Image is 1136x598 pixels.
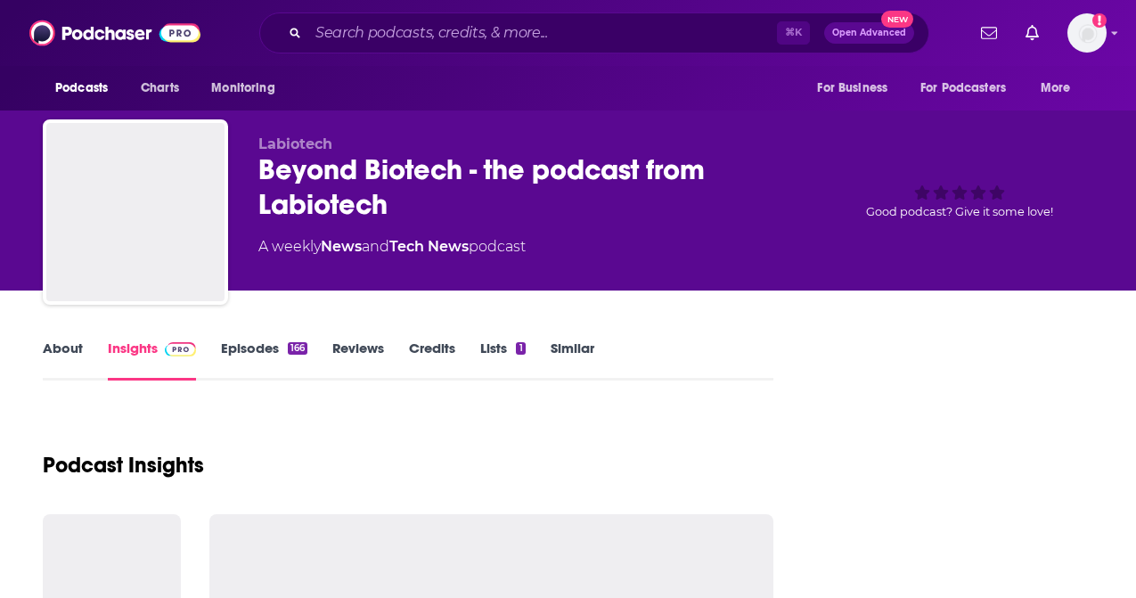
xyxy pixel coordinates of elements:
a: About [43,340,83,381]
span: Monitoring [211,76,274,101]
button: open menu [909,71,1032,105]
div: A weekly podcast [258,236,526,258]
span: Charts [141,76,179,101]
span: Open Advanced [832,29,906,37]
img: Podchaser Pro [165,342,196,356]
div: Good podcast? Give it some love! [826,135,1093,246]
span: New [881,11,913,28]
span: Logged in as Ruth_Nebius [1067,13,1107,53]
button: Show profile menu [1067,13,1107,53]
div: 1 [516,342,525,355]
button: Open AdvancedNew [824,22,914,44]
span: For Business [817,76,887,101]
img: Podchaser - Follow, Share and Rate Podcasts [29,16,200,50]
a: News [321,238,362,255]
h1: Podcast Insights [43,452,204,479]
span: Good podcast? Give it some love! [866,205,1053,218]
span: For Podcasters [920,76,1006,101]
div: Search podcasts, credits, & more... [259,12,929,53]
a: Lists1 [480,340,525,381]
a: Similar [551,340,594,381]
span: More [1041,76,1071,101]
button: open menu [1028,71,1093,105]
a: Show notifications dropdown [1018,18,1046,48]
span: and [362,238,389,255]
div: 166 [288,342,307,355]
input: Search podcasts, credits, & more... [308,19,777,47]
a: Credits [409,340,455,381]
a: InsightsPodchaser Pro [108,340,196,381]
a: Show notifications dropdown [974,18,1004,48]
span: ⌘ K [777,21,810,45]
a: Charts [129,71,190,105]
button: open menu [805,71,910,105]
svg: Add a profile image [1092,13,1107,28]
a: Episodes166 [221,340,307,381]
span: Podcasts [55,76,108,101]
a: Reviews [332,340,384,381]
a: Tech News [389,238,469,255]
span: Labiotech [258,135,332,152]
button: open menu [199,71,298,105]
img: User Profile [1067,13,1107,53]
button: open menu [43,71,131,105]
